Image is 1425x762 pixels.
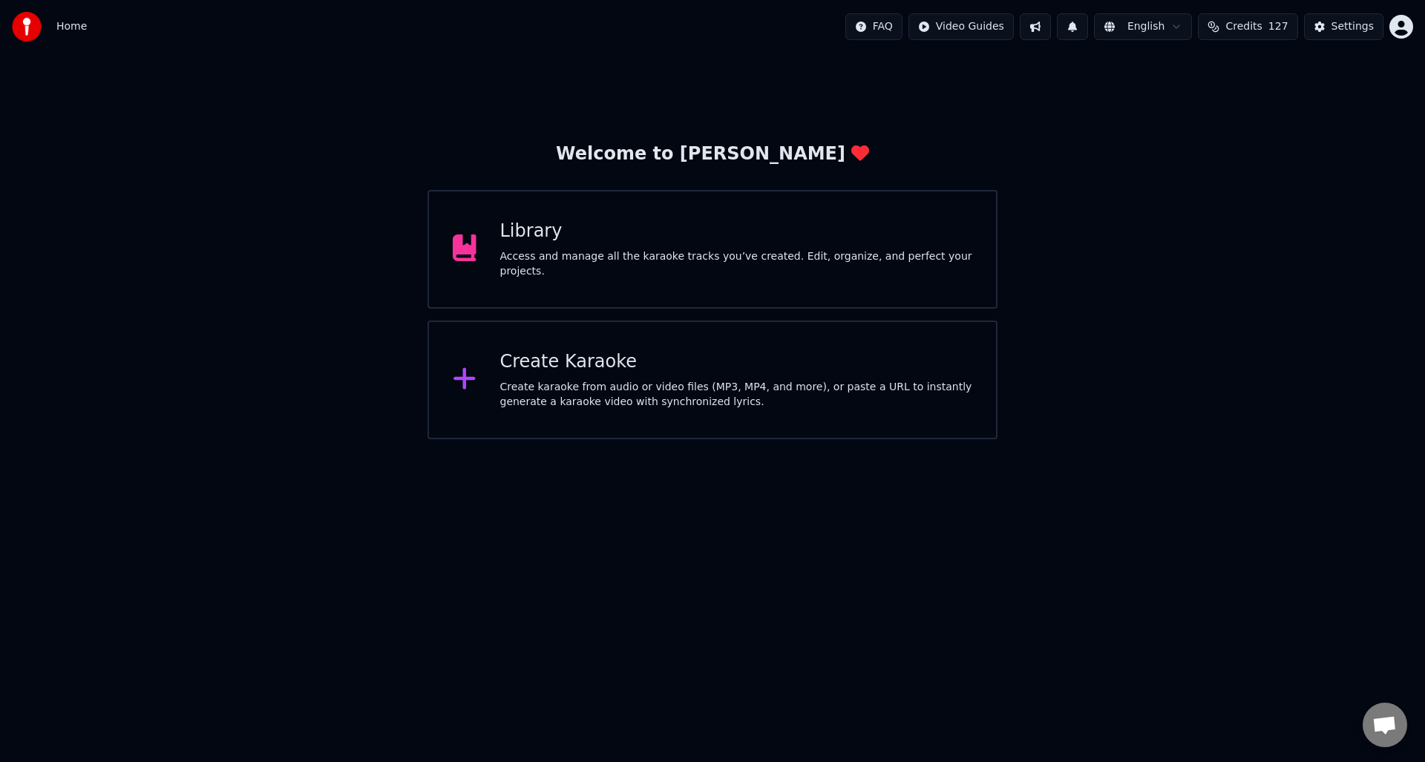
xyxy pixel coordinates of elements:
div: Library [500,220,973,243]
button: FAQ [845,13,902,40]
img: youka [12,12,42,42]
div: Create Karaoke [500,350,973,374]
div: Open chat [1363,703,1407,747]
div: Welcome to [PERSON_NAME] [556,142,869,166]
span: 127 [1268,19,1288,34]
span: Home [56,19,87,34]
span: Credits [1225,19,1262,34]
div: Settings [1331,19,1374,34]
div: Create karaoke from audio or video files (MP3, MP4, and more), or paste a URL to instantly genera... [500,380,973,410]
div: Access and manage all the karaoke tracks you’ve created. Edit, organize, and perfect your projects. [500,249,973,279]
nav: breadcrumb [56,19,87,34]
button: Video Guides [908,13,1014,40]
button: Credits127 [1198,13,1297,40]
button: Settings [1304,13,1383,40]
